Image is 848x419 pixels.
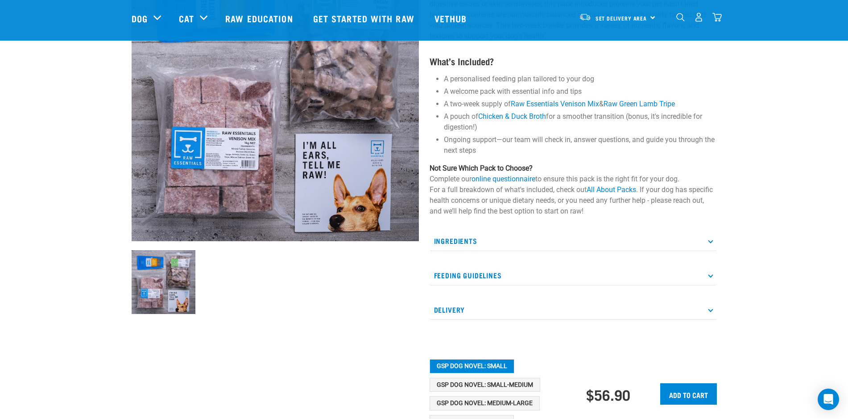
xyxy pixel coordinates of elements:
img: home-icon-1@2x.png [676,13,685,21]
p: Feeding Guidelines [430,265,717,285]
li: A two-week supply of & [444,99,717,109]
input: Add to cart [660,383,717,405]
button: GSP Dog Novel: Medium-Large [430,396,540,411]
a: Chicken & Duck Broth [478,112,546,121]
img: home-icon@2x.png [712,13,722,22]
div: $56.90 [586,386,630,402]
div: Open Intercom Messenger [818,389,839,410]
span: Set Delivery Area [596,17,647,20]
a: Vethub [426,0,478,36]
li: A pouch of for a smoother transition (bonus, it's incredible for digestion!) [444,111,717,133]
a: Raw Green Lamb Tripe [604,100,675,108]
button: GSP Dog Novel: Small [430,359,514,373]
li: A personalised feeding plan tailored to your dog [444,74,717,84]
li: Ongoing support—our team will check in, answer questions, and guide you through the next steps [444,134,717,156]
a: Dog [132,12,148,25]
strong: Not Sure Which Pack to Choose? [430,164,533,172]
button: GSP Dog Novel: Small-Medium [430,378,540,392]
a: online questionnaire [472,175,535,183]
img: van-moving.png [579,13,591,21]
img: NSP Dog Novel Update [132,250,195,314]
li: A welcome pack with essential info and tips [444,86,717,97]
img: user.png [694,13,703,22]
a: Raw Essentials Venison Mix [511,100,599,108]
a: Raw Education [216,0,304,36]
p: Delivery [430,300,717,320]
a: Get started with Raw [304,0,426,36]
a: Cat [179,12,194,25]
p: Complete our to ensure this pack is the right fit for your dog. For a full breakdown of what's in... [430,163,717,217]
p: Ingredients [430,231,717,251]
a: All About Packs [587,185,636,194]
strong: What’s Included? [430,59,494,63]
